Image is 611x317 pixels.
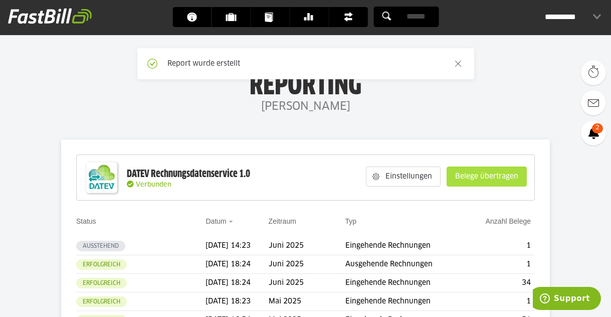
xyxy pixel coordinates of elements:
td: Mai 2025 [269,292,345,311]
img: DATEV-Datenservice Logo [82,157,122,198]
sl-badge: Erfolgreich [76,278,127,288]
div: DATEV Rechnungsdatenservice 1.0 [127,168,250,181]
iframe: Öffnet ein Widget, in dem Sie weitere Informationen finden [533,287,601,312]
sl-badge: Erfolgreich [76,259,127,270]
a: Finanzen [329,7,367,27]
a: Dashboard [172,7,211,27]
td: [DATE] 18:24 [206,255,268,274]
sl-badge: Ausstehend [76,241,125,251]
a: 2 [581,120,606,145]
a: Anzahl Belege [486,217,531,225]
span: Banking [304,7,320,27]
td: 1 [466,255,535,274]
img: sort_desc.gif [229,221,235,223]
span: Verbunden [136,182,171,188]
td: Eingehende Rechnungen [345,274,467,292]
td: 1 [466,237,535,255]
td: [DATE] 18:23 [206,292,268,311]
span: Dashboard [186,7,203,27]
a: Kunden [212,7,250,27]
span: 2 [592,123,603,133]
sl-button: Belege übertragen [447,167,527,187]
td: 1 [466,292,535,311]
a: Typ [345,217,357,225]
sl-button: Einstellungen [366,167,441,187]
span: Dokumente [265,7,281,27]
img: fastbill_logo_white.png [8,8,92,24]
a: Dokumente [251,7,289,27]
td: Juni 2025 [269,274,345,292]
td: Juni 2025 [269,237,345,255]
a: Zeitraum [269,217,296,225]
td: [DATE] 18:24 [206,274,268,292]
a: Datum [206,217,226,225]
td: [DATE] 14:23 [206,237,268,255]
a: Banking [290,7,328,27]
td: 34 [466,274,535,292]
a: Status [76,217,96,225]
span: Finanzen [343,7,359,27]
td: Eingehende Rechnungen [345,237,467,255]
td: Ausgehende Rechnungen [345,255,467,274]
td: Eingehende Rechnungen [345,292,467,311]
td: Juni 2025 [269,255,345,274]
span: Kunden [226,7,242,27]
sl-badge: Erfolgreich [76,296,127,307]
